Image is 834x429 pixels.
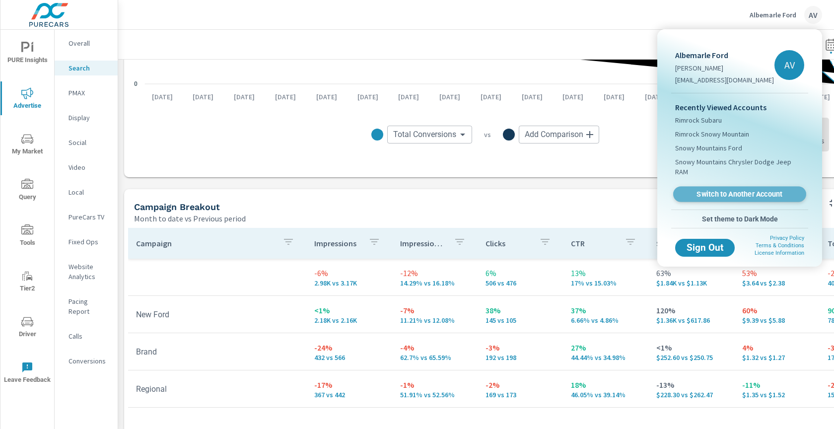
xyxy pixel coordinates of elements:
span: Rimrock Subaru [675,115,722,125]
span: Sign Out [683,243,727,252]
p: Albemarle Ford [675,49,774,61]
span: Switch to Another Account [679,190,800,199]
p: [EMAIL_ADDRESS][DOMAIN_NAME] [675,75,774,85]
button: Set theme to Dark Mode [671,210,808,228]
div: AV [774,50,804,80]
p: [PERSON_NAME] [675,63,774,73]
span: Rimrock Snowy Mountain [675,129,749,139]
a: License Information [755,250,804,256]
p: Recently Viewed Accounts [675,101,804,113]
button: Sign Out [675,239,735,257]
span: Set theme to Dark Mode [675,214,804,223]
a: Privacy Policy [770,235,804,241]
a: Terms & Conditions [756,242,804,249]
span: Snowy Mountains Chrysler Dodge Jeep RAM [675,157,804,177]
a: Switch to Another Account [673,187,806,202]
span: Snowy Mountains Ford [675,143,742,153]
